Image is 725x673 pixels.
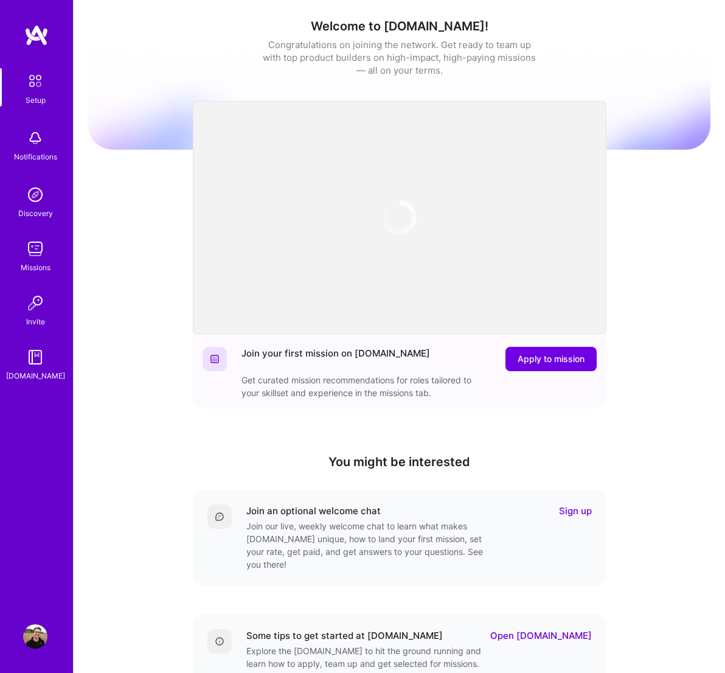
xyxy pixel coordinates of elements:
[241,347,430,371] div: Join your first mission on [DOMAIN_NAME]
[18,207,53,220] div: Discovery
[215,512,224,521] img: Comment
[246,504,381,517] div: Join an optional welcome chat
[21,261,50,274] div: Missions
[23,291,47,315] img: Invite
[193,455,606,469] h4: You might be interested
[6,369,65,382] div: [DOMAIN_NAME]
[210,354,220,364] img: Website
[23,237,47,261] img: teamwork
[518,353,585,365] span: Apply to mission
[263,38,536,77] div: Congratulations on joining the network. Get ready to team up with top product builders on high-im...
[23,68,48,94] img: setup
[23,126,47,150] img: bell
[193,101,606,334] iframe: video
[215,636,224,646] img: Details
[559,504,592,517] a: Sign up
[490,629,592,642] a: Open [DOMAIN_NAME]
[246,629,443,642] div: Some tips to get started at [DOMAIN_NAME]
[23,624,47,649] img: User Avatar
[23,183,47,207] img: discovery
[24,24,49,46] img: logo
[241,374,485,399] div: Get curated mission recommendations for roles tailored to your skillset and experience in the mis...
[246,520,490,571] div: Join our live, weekly welcome chat to learn what makes [DOMAIN_NAME] unique, how to land your fir...
[20,624,50,649] a: User Avatar
[26,315,45,328] div: Invite
[14,150,57,163] div: Notifications
[505,347,597,371] button: Apply to mission
[375,194,423,242] img: loading
[246,644,490,670] div: Explore the [DOMAIN_NAME] to hit the ground running and learn how to apply, team up and get selec...
[88,19,710,33] h1: Welcome to [DOMAIN_NAME]!
[26,94,46,106] div: Setup
[23,345,47,369] img: guide book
